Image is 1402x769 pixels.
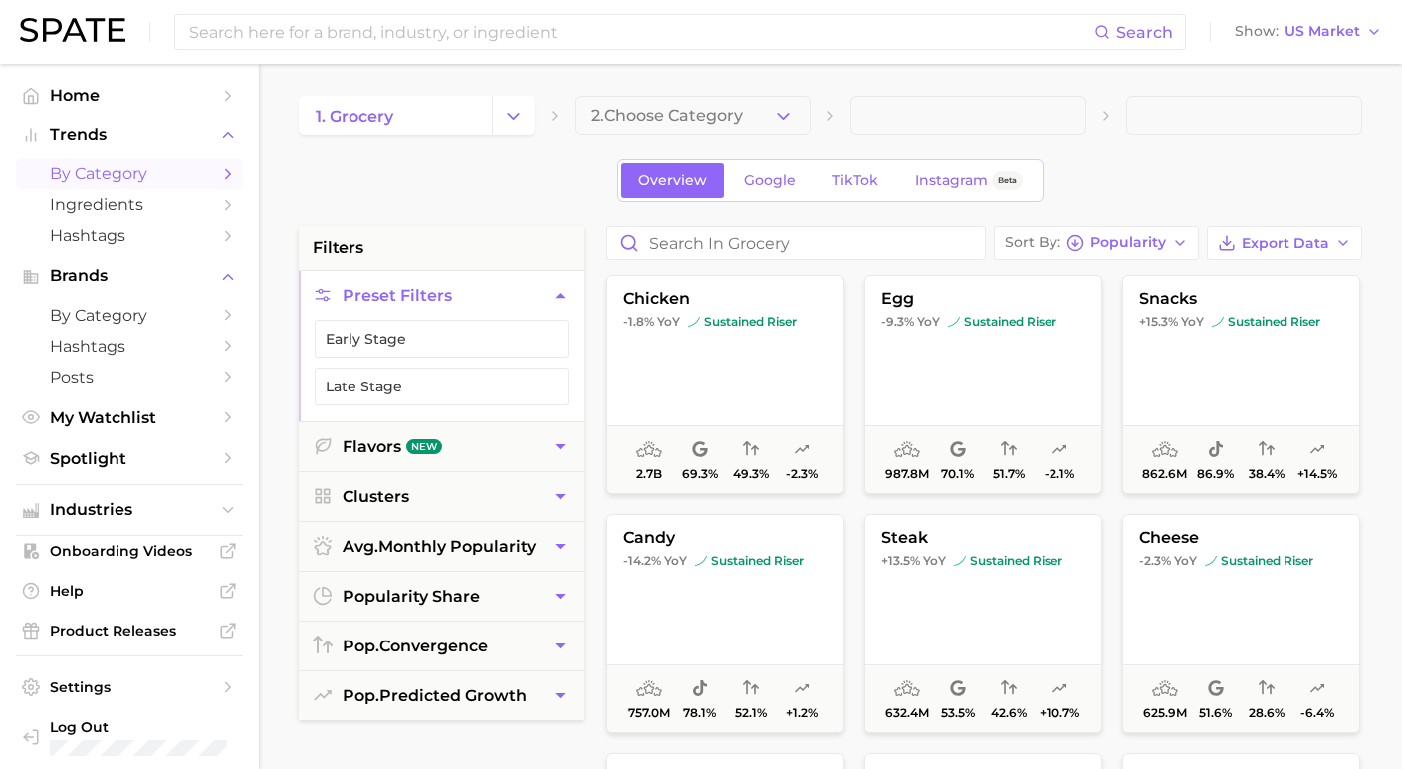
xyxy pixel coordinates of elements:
span: -14.2% [623,553,661,568]
span: chicken [607,290,843,308]
span: YoY [1174,553,1197,569]
img: sustained riser [954,555,966,567]
span: US Market [1285,26,1360,37]
span: My Watchlist [50,408,209,427]
span: Popularity [1090,237,1166,248]
a: Hashtags [16,331,243,362]
span: +15.3% [1139,314,1178,329]
button: avg.monthly popularity [299,522,584,571]
span: Overview [638,172,707,189]
img: sustained riser [1212,316,1224,328]
span: Search [1116,23,1173,42]
span: popularity predicted growth: Very Unlikely [794,438,810,462]
button: snacks+15.3% YoYsustained risersustained riser862.6m86.9%38.4%+14.5% [1122,275,1360,494]
span: 632.4m [885,706,929,720]
span: sustained riser [1205,553,1313,569]
span: Beta [998,172,1017,189]
button: steak+13.5% YoYsustained risersustained riser632.4m53.5%42.6%+10.7% [864,514,1102,733]
span: YoY [664,553,687,569]
span: average monthly popularity: Very High Popularity [636,677,662,701]
span: -2.3% [786,467,818,481]
a: Google [727,163,813,198]
span: 69.3% [682,467,718,481]
span: popularity predicted growth: Very Likely [1309,438,1325,462]
button: pop.predicted growth [299,671,584,720]
a: Spotlight [16,443,243,474]
button: Trends [16,121,243,150]
a: TikTok [816,163,895,198]
button: Preset Filters [299,271,584,320]
span: TikTok [832,172,878,189]
span: 70.1% [941,467,974,481]
a: Onboarding Videos [16,536,243,566]
span: sustained riser [695,553,804,569]
span: Trends [50,127,209,144]
span: Help [50,582,209,600]
button: egg-9.3% YoYsustained risersustained riser987.8m70.1%51.7%-2.1% [864,275,1102,494]
span: +13.5% [881,553,920,568]
a: InstagramBeta [898,163,1040,198]
abbr: average [343,537,378,556]
a: Ingredients [16,189,243,220]
span: sustained riser [954,553,1062,569]
a: Home [16,80,243,111]
span: YoY [657,314,680,330]
input: Search here for a brand, industry, or ingredient [187,15,1094,49]
span: 28.6% [1249,706,1285,720]
span: 51.6% [1199,706,1232,720]
span: snacks [1123,290,1359,308]
span: Posts [50,368,209,386]
span: Onboarding Videos [50,542,209,560]
button: Industries [16,495,243,525]
span: Product Releases [50,622,209,640]
span: 49.3% [733,467,769,481]
button: Late Stage [315,368,569,405]
span: 78.1% [683,706,716,720]
span: 862.6m [1142,467,1187,481]
span: Sort By [1005,237,1060,248]
span: steak [865,529,1101,547]
span: monthly popularity [343,537,536,556]
a: by Category [16,158,243,189]
span: Ingredients [50,195,209,214]
span: Brands [50,267,209,285]
img: sustained riser [688,316,700,328]
span: average monthly popularity: Very High Popularity [1152,438,1178,462]
span: filters [313,236,363,260]
span: egg [865,290,1101,308]
span: by Category [50,306,209,325]
button: Export Data [1207,226,1362,260]
span: Show [1235,26,1279,37]
button: candy-14.2% YoYsustained risersustained riser757.0m78.1%52.1%+1.2% [606,514,844,733]
span: predicted growth [343,686,527,705]
button: Brands [16,261,243,291]
span: sustained riser [1212,314,1320,330]
span: cheese [1123,529,1359,547]
span: 42.6% [991,706,1027,720]
span: Home [50,86,209,105]
span: popularity share: TikTok [692,677,708,701]
span: Google [744,172,796,189]
span: Clusters [343,487,409,506]
button: ShowUS Market [1230,19,1387,45]
img: sustained riser [695,555,707,567]
a: Hashtags [16,220,243,251]
span: 52.1% [735,706,767,720]
span: Hashtags [50,337,209,356]
span: popularity convergence: Low Convergence [1259,677,1275,701]
span: 625.9m [1143,706,1187,720]
a: Help [16,576,243,606]
button: Early Stage [315,320,569,358]
img: SPATE [20,18,125,42]
span: by Category [50,164,209,183]
span: +10.7% [1040,706,1079,720]
span: Log Out [50,718,227,736]
span: -2.3% [1139,553,1171,568]
span: popularity share [343,587,480,606]
abbr: popularity index [343,686,379,705]
span: 86.9% [1197,467,1234,481]
span: popularity share: Google [692,438,708,462]
span: 987.8m [885,467,929,481]
button: Sort ByPopularity [994,226,1199,260]
span: candy [607,529,843,547]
